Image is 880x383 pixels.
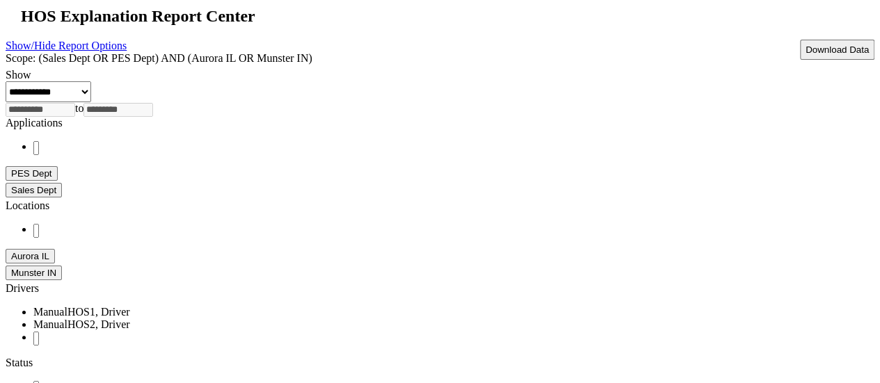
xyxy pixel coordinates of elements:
h2: HOS Explanation Report Center [21,7,874,26]
a: Show/Hide Report Options [6,36,127,55]
button: Sales Dept [6,183,62,197]
label: Status [6,357,33,368]
span: ManualHOS2, Driver [33,318,130,330]
label: Applications [6,117,63,129]
span: ManualHOS1, Driver [33,306,130,318]
button: Download Data [800,40,874,60]
span: to [75,102,83,114]
label: Locations [6,199,49,211]
button: PES Dept [6,166,58,181]
label: Drivers [6,282,39,294]
label: Show [6,69,31,81]
button: Munster IN [6,266,62,280]
span: Scope: (Sales Dept OR PES Dept) AND (Aurora IL OR Munster IN) [6,52,312,64]
button: Aurora IL [6,249,55,263]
